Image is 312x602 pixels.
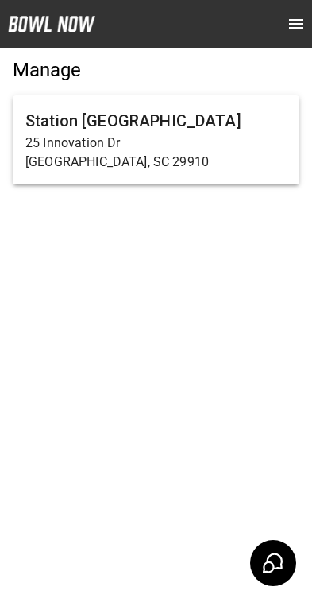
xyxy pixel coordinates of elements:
[25,153,287,172] p: [GEOGRAPHIC_DATA], SC 29910
[25,108,287,134] h6: Station [GEOGRAPHIC_DATA]
[8,16,95,32] img: logo
[280,8,312,40] button: open drawer
[13,57,299,83] h5: Manage
[25,134,287,153] p: 25 Innovation Dr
